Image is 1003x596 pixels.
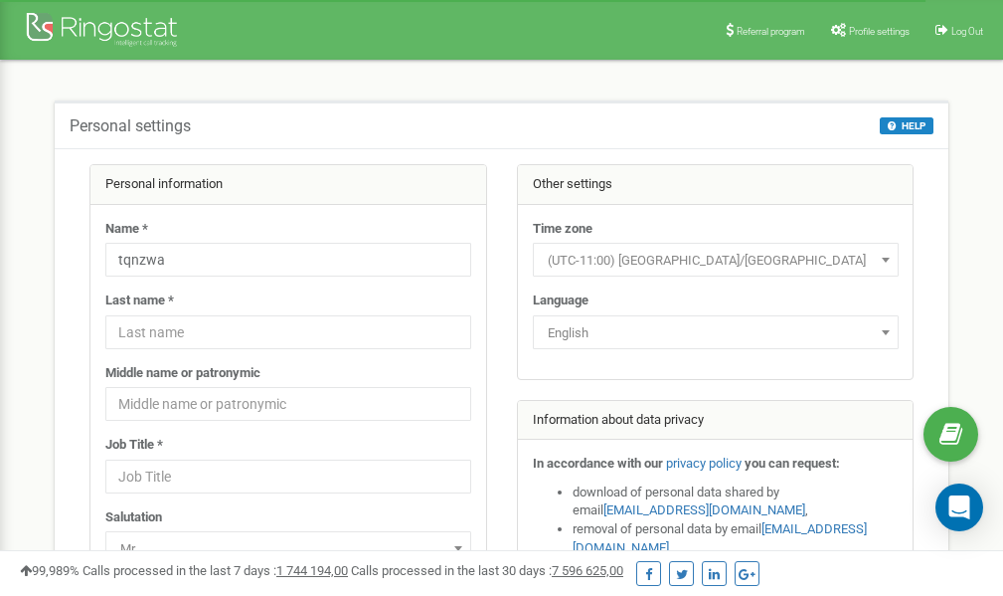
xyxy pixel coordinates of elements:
span: Mr. [105,531,471,565]
label: Salutation [105,508,162,527]
li: removal of personal data by email , [573,520,899,557]
div: Open Intercom Messenger [935,484,983,531]
input: Last name [105,315,471,349]
span: Profile settings [849,26,910,37]
span: 99,989% [20,563,80,578]
u: 7 596 625,00 [552,563,623,578]
a: privacy policy [666,456,742,471]
label: Last name * [105,292,174,310]
span: Referral program [737,26,805,37]
label: Middle name or patronymic [105,364,260,383]
span: English [533,315,899,349]
button: HELP [880,117,933,134]
u: 1 744 194,00 [276,563,348,578]
label: Language [533,292,588,310]
div: Other settings [518,165,914,205]
span: Calls processed in the last 7 days : [83,563,348,578]
strong: you can request: [745,456,840,471]
input: Job Title [105,460,471,494]
label: Job Title * [105,436,163,455]
div: Information about data privacy [518,401,914,441]
li: download of personal data shared by email , [573,484,899,520]
a: [EMAIL_ADDRESS][DOMAIN_NAME] [603,502,805,517]
label: Time zone [533,220,592,239]
div: Personal information [90,165,486,205]
span: Calls processed in the last 30 days : [351,563,623,578]
strong: In accordance with our [533,456,663,471]
span: English [540,319,892,347]
label: Name * [105,220,148,239]
span: Log Out [951,26,983,37]
span: Mr. [112,535,464,563]
input: Name [105,243,471,277]
h5: Personal settings [70,117,191,135]
input: Middle name or patronymic [105,387,471,421]
span: (UTC-11:00) Pacific/Midway [540,247,892,275]
span: (UTC-11:00) Pacific/Midway [533,243,899,277]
